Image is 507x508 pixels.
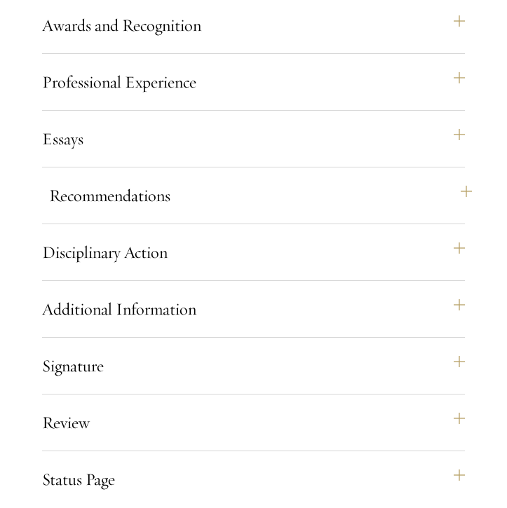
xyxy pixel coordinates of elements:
[42,65,465,99] button: Professional Experience
[42,122,465,156] button: Essays
[42,292,465,326] button: Additional Information
[42,235,465,269] button: Disciplinary Action
[42,406,465,439] button: Review
[49,179,472,212] button: Recommendations
[42,462,465,496] button: Status Page
[42,349,465,383] button: Signature
[42,8,465,42] button: Awards and Recognition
